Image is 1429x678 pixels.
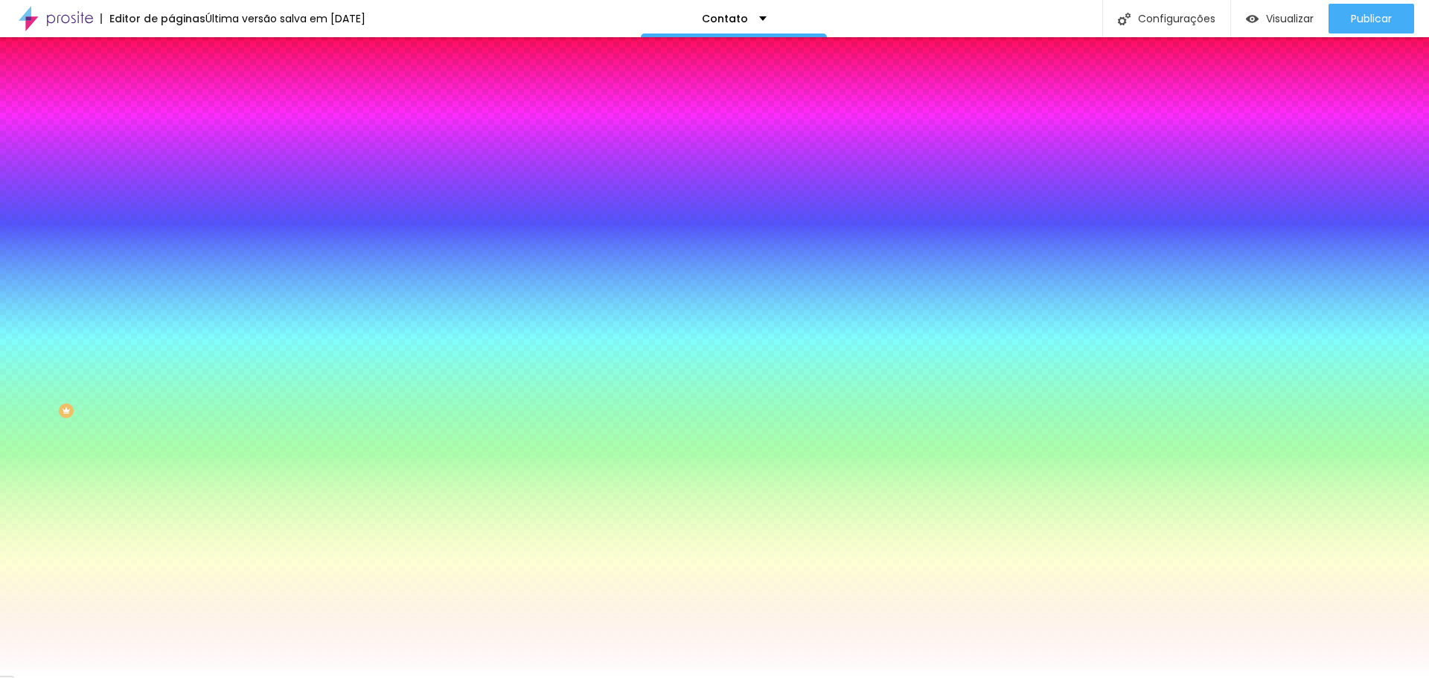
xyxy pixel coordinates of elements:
font: Publicar [1351,11,1392,26]
button: Publicar [1329,4,1414,33]
font: Contato [702,11,748,26]
font: Visualizar [1266,11,1314,26]
font: Configurações [1138,11,1215,26]
img: view-1.svg [1246,13,1259,25]
font: Editor de páginas [109,11,205,26]
img: Ícone [1118,13,1131,25]
button: Visualizar [1231,4,1329,33]
font: Última versão salva em [DATE] [205,11,365,26]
